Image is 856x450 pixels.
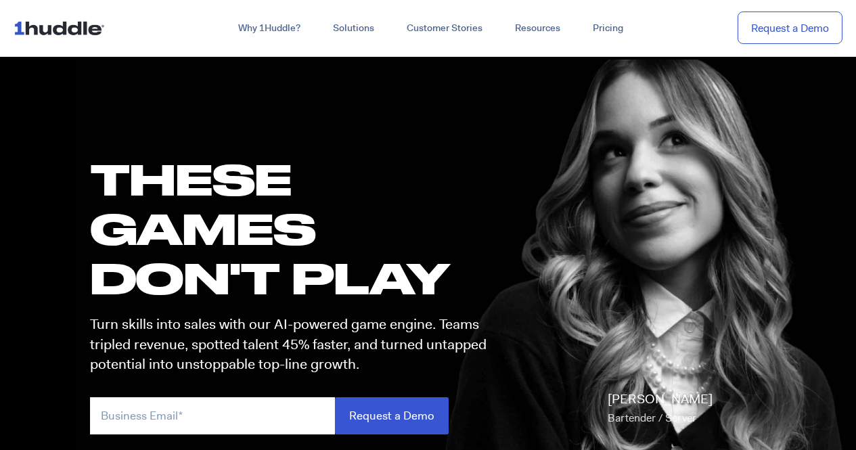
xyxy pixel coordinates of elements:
p: Turn skills into sales with our AI-powered game engine. Teams tripled revenue, spotted talent 45%... [90,315,499,374]
a: Solutions [317,16,390,41]
span: Bartender / Server [608,411,696,425]
a: Customer Stories [390,16,499,41]
img: ... [14,15,110,41]
a: Why 1Huddle? [222,16,317,41]
a: Pricing [577,16,639,41]
input: Business Email* [90,397,335,434]
a: Request a Demo [738,12,842,45]
h1: these GAMES DON'T PLAY [90,154,499,303]
a: Resources [499,16,577,41]
input: Request a Demo [335,397,449,434]
p: [PERSON_NAME] [608,390,713,428]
